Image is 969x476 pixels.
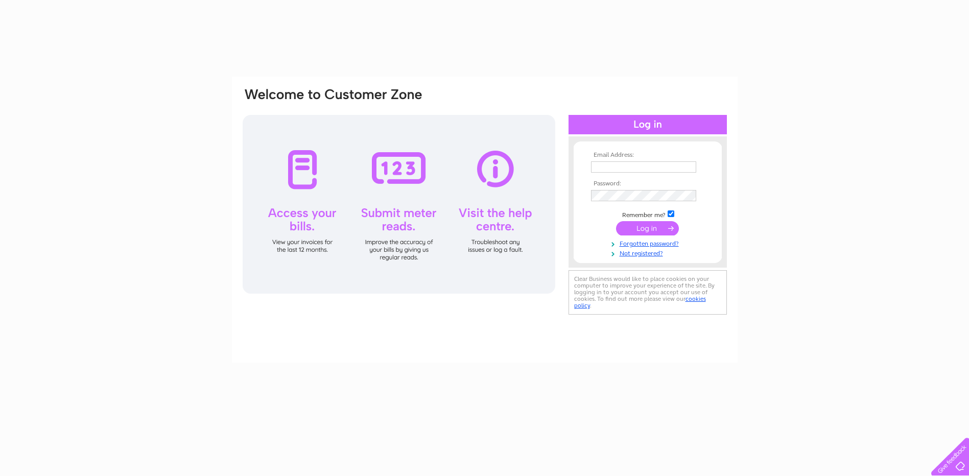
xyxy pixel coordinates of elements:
[574,295,706,309] a: cookies policy
[569,270,727,315] div: Clear Business would like to place cookies on your computer to improve your experience of the sit...
[591,238,707,248] a: Forgotten password?
[591,248,707,257] a: Not registered?
[588,209,707,219] td: Remember me?
[588,180,707,187] th: Password:
[588,152,707,159] th: Email Address:
[616,221,679,235] input: Submit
